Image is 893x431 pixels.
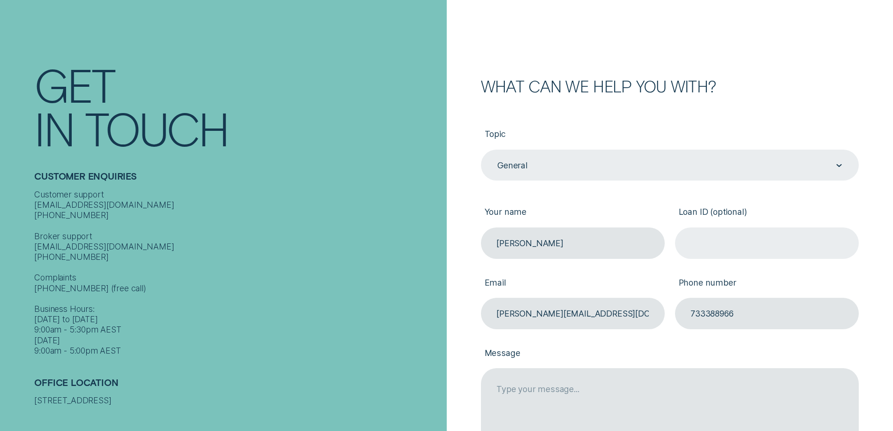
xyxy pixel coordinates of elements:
[34,62,114,106] div: Get
[34,395,441,406] div: [STREET_ADDRESS]
[481,340,859,368] label: Message
[481,121,859,149] label: Topic
[675,269,859,298] label: Phone number
[34,62,441,150] h1: Get In Touch
[497,160,528,171] div: General
[34,106,74,150] div: In
[675,199,859,227] label: Loan ID (optional)
[85,106,228,150] div: Touch
[34,171,441,189] h2: Customer Enquiries
[34,377,441,396] h2: Office Location
[481,78,859,94] h2: What can we help you with?
[481,269,665,298] label: Email
[481,199,665,227] label: Your name
[34,189,441,356] div: Customer support [EMAIL_ADDRESS][DOMAIN_NAME] [PHONE_NUMBER] Broker support [EMAIL_ADDRESS][DOMAI...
